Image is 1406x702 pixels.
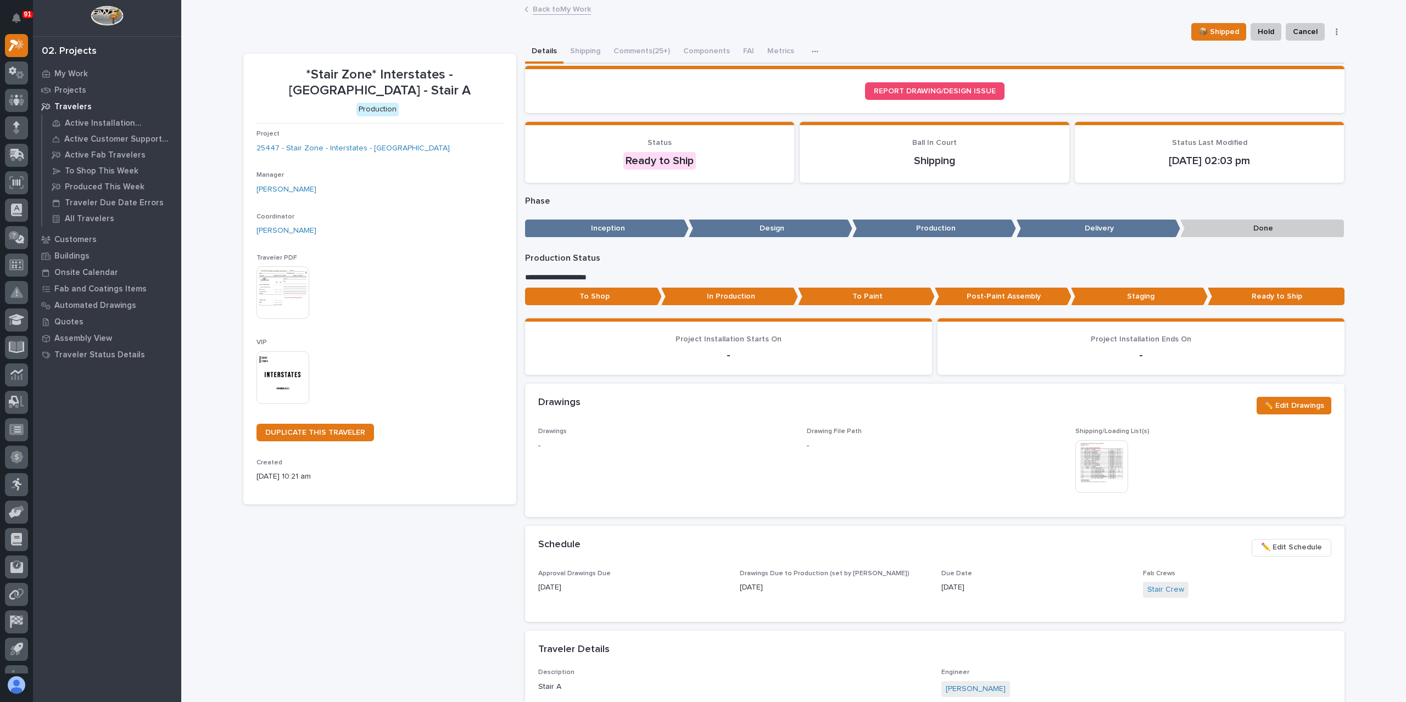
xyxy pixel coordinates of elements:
[525,220,689,238] p: Inception
[256,143,450,154] a: 25447 - Stair Zone - Interstates - [GEOGRAPHIC_DATA]
[852,220,1016,238] p: Production
[538,582,727,593] p: [DATE]
[24,10,31,18] p: 91
[1017,220,1180,238] p: Delivery
[65,166,138,176] p: To Shop This Week
[33,313,181,330] a: Quotes
[54,334,112,344] p: Assembly View
[935,288,1072,306] p: Post-Paint Assembly
[1251,23,1281,41] button: Hold
[689,220,852,238] p: Design
[607,41,677,64] button: Comments (25+)
[42,195,181,210] a: Traveler Due Date Errors
[538,644,610,656] h2: Traveler Details
[525,41,563,64] button: Details
[33,248,181,264] a: Buildings
[1071,288,1208,306] p: Staging
[941,582,1130,593] p: [DATE]
[33,346,181,363] a: Traveler Status Details
[33,280,181,297] a: Fab and Coatings Items
[912,139,957,147] span: Ball In Court
[1252,539,1331,557] button: ✏️ Edit Schedule
[256,471,503,482] p: [DATE] 10:21 am
[54,86,86,96] p: Projects
[42,46,97,58] div: 02. Projects
[946,683,1006,695] a: [PERSON_NAME]
[941,669,969,676] span: Engineer
[1208,288,1344,306] p: Ready to Ship
[256,225,316,237] a: [PERSON_NAME]
[256,424,374,441] a: DUPLICATE THIS TRAVELER
[42,163,181,178] a: To Shop This Week
[33,297,181,313] a: Automated Drawings
[54,69,88,79] p: My Work
[5,7,28,30] button: Notifications
[42,179,181,194] a: Produced This Week
[65,119,173,128] p: Active Installation Travelers
[740,582,928,593] p: [DATE]
[42,147,181,162] a: Active Fab Travelers
[356,103,399,116] div: Production
[538,669,574,676] span: Description
[538,349,919,362] p: -
[737,41,761,64] button: FAI
[33,231,181,248] a: Customers
[54,268,118,278] p: Onsite Calendar
[538,539,581,551] h2: Schedule
[1088,154,1331,167] p: [DATE] 02:03 pm
[54,317,83,327] p: Quotes
[1191,23,1246,41] button: 📦 Shipped
[256,459,282,466] span: Created
[14,13,28,31] div: Notifications91
[54,235,97,245] p: Customers
[740,570,910,577] span: Drawings Due to Production (set by [PERSON_NAME])
[563,41,607,64] button: Shipping
[33,82,181,98] a: Projects
[525,288,662,306] p: To Shop
[623,152,696,170] div: Ready to Ship
[1147,584,1184,596] a: Stair Crew
[33,330,181,346] a: Assembly View
[91,5,123,26] img: Workspace Logo
[256,172,284,178] span: Manager
[798,288,935,306] p: To Paint
[525,196,1344,206] p: Phase
[865,82,1005,100] a: REPORT DRAWING/DESIGN ISSUE
[1172,139,1247,147] span: Status Last Modified
[807,440,809,452] p: -
[65,214,114,224] p: All Travelers
[54,284,147,294] p: Fab and Coatings Items
[42,115,181,131] a: Active Installation Travelers
[65,150,146,160] p: Active Fab Travelers
[676,335,782,343] span: Project Installation Starts On
[265,429,365,436] span: DUPLICATE THIS TRAVELER
[538,428,567,435] span: Drawings
[538,681,928,693] p: Stair A
[1257,397,1331,414] button: ✏️ Edit Drawings
[648,139,672,147] span: Status
[5,673,28,697] button: users-avatar
[256,214,294,220] span: Coordinator
[54,350,145,360] p: Traveler Status Details
[1075,428,1150,435] span: Shipping/Loading List(s)
[256,339,267,346] span: VIP
[256,67,503,99] p: *Stair Zone* Interstates - [GEOGRAPHIC_DATA] - Stair A
[538,570,611,577] span: Approval Drawings Due
[256,184,316,195] a: [PERSON_NAME]
[256,255,297,261] span: Traveler PDF
[661,288,798,306] p: In Production
[1264,399,1324,412] span: ✏️ Edit Drawings
[1261,541,1322,554] span: ✏️ Edit Schedule
[256,131,280,137] span: Project
[1143,570,1175,577] span: Fab Crews
[42,211,181,226] a: All Travelers
[65,182,144,192] p: Produced This Week
[874,87,996,95] span: REPORT DRAWING/DESIGN ISSUE
[1198,25,1239,38] span: 📦 Shipped
[33,264,181,280] a: Onsite Calendar
[1293,25,1318,38] span: Cancel
[42,131,181,147] a: Active Customer Support Travelers
[33,65,181,82] a: My Work
[538,397,581,409] h2: Drawings
[533,2,591,15] a: Back toMy Work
